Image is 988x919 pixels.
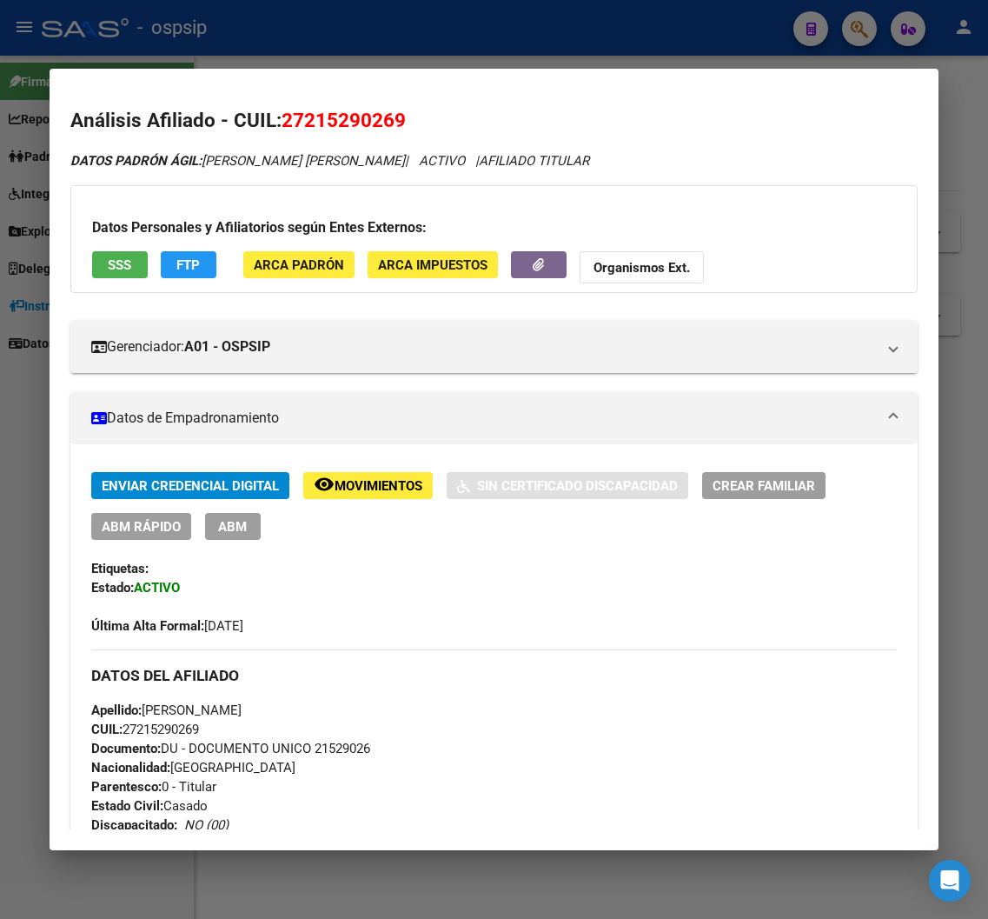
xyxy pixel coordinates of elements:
[929,860,971,902] div: Open Intercom Messenger
[91,472,289,499] button: Enviar Credencial Digital
[91,760,170,776] strong: Nacionalidad:
[176,257,200,273] span: FTP
[91,703,142,718] strong: Apellido:
[184,336,270,357] strong: A01 - OSPSIP
[91,666,897,685] h3: DATOS DEL AFILIADO
[102,519,181,535] span: ABM Rápido
[254,257,344,273] span: ARCA Padrón
[91,741,161,756] strong: Documento:
[91,336,876,357] mat-panel-title: Gerenciador:
[91,618,243,634] span: [DATE]
[108,257,131,273] span: SSS
[314,474,335,495] mat-icon: remove_red_eye
[91,798,163,814] strong: Estado Civil:
[184,817,229,833] i: NO (00)
[713,478,815,494] span: Crear Familiar
[70,392,918,444] mat-expansion-panel-header: Datos de Empadronamiento
[70,153,405,169] span: [PERSON_NAME] [PERSON_NAME]
[102,478,279,494] span: Enviar Credencial Digital
[303,472,433,499] button: Movimientos
[91,779,162,795] strong: Parentesco:
[70,321,918,373] mat-expansion-panel-header: Gerenciador:A01 - OSPSIP
[91,513,191,540] button: ABM Rápido
[91,722,123,737] strong: CUIL:
[91,760,295,776] span: [GEOGRAPHIC_DATA]
[593,260,690,276] strong: Organismos Ext.
[91,561,149,576] strong: Etiquetas:
[161,251,216,278] button: FTP
[378,257,487,273] span: ARCA Impuestos
[477,478,678,494] span: Sin Certificado Discapacidad
[91,779,216,795] span: 0 - Titular
[91,722,199,737] span: 27215290269
[479,153,589,169] span: AFILIADO TITULAR
[91,618,204,634] strong: Última Alta Formal:
[205,513,261,540] button: ABM
[70,106,918,136] h2: Análisis Afiliado - CUIL:
[447,472,688,499] button: Sin Certificado Discapacidad
[91,408,876,429] mat-panel-title: Datos de Empadronamiento
[91,580,134,596] strong: Estado:
[70,153,202,169] strong: DATOS PADRÓN ÁGIL:
[368,251,498,278] button: ARCA Impuestos
[702,472,826,499] button: Crear Familiar
[92,251,148,278] button: SSS
[91,817,177,833] strong: Discapacitado:
[218,519,247,535] span: ABM
[92,217,896,238] h3: Datos Personales y Afiliatorios según Entes Externos:
[335,478,422,494] span: Movimientos
[243,251,355,278] button: ARCA Padrón
[91,703,242,718] span: [PERSON_NAME]
[580,251,704,283] button: Organismos Ext.
[134,580,180,596] strong: ACTIVO
[282,109,406,131] span: 27215290269
[91,741,370,756] span: DU - DOCUMENTO UNICO 21529026
[70,153,589,169] i: | ACTIVO |
[91,798,208,814] span: Casado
